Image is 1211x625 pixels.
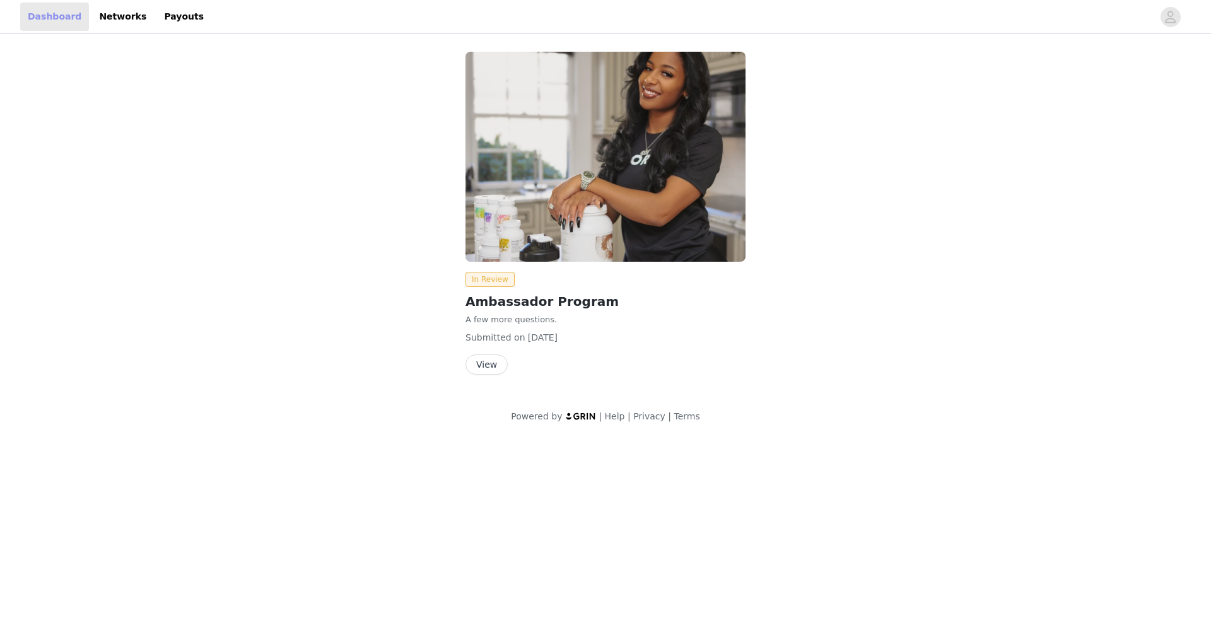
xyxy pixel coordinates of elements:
a: View [465,360,508,370]
h2: Ambassador Program [465,292,746,311]
a: Payouts [156,3,211,31]
a: Dashboard [20,3,89,31]
a: Terms [674,411,699,421]
span: Powered by [511,411,562,421]
a: Help [605,411,625,421]
div: avatar [1164,7,1176,27]
span: [DATE] [528,332,558,342]
a: Privacy [633,411,665,421]
span: In Review [465,272,515,287]
button: View [465,354,508,375]
span: | [668,411,671,421]
img: Thorne [465,52,746,262]
span: | [599,411,602,421]
a: Networks [91,3,154,31]
img: logo [565,412,597,420]
span: | [628,411,631,421]
p: A few more questions. [465,313,746,326]
span: Submitted on [465,332,525,342]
